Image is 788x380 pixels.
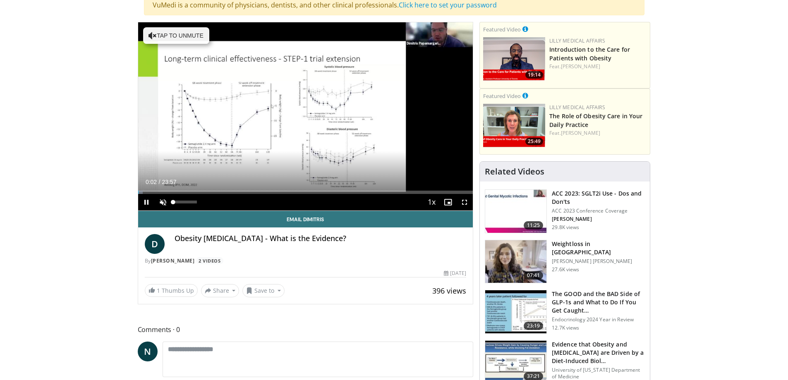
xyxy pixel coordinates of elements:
[175,234,467,243] h4: Obesity [MEDICAL_DATA] - What is the Evidence?
[485,290,546,333] img: 756cb5e3-da60-49d4-af2c-51c334342588.150x105_q85_crop-smart_upscale.jpg
[444,270,466,277] div: [DATE]
[561,63,600,70] a: [PERSON_NAME]
[485,189,645,233] a: 11:25 ACC 2023: SGLT2i Use - Dos and Don'ts ACC 2023 Conference Coverage [PERSON_NAME] 29.8K views
[552,258,645,265] p: [PERSON_NAME] [PERSON_NAME]
[159,179,160,185] span: /
[552,316,645,323] p: Endocrinology 2024 Year in Review
[552,340,645,365] h3: Evidence that Obesity and [MEDICAL_DATA] are Driven by a Diet-Induced Biol…
[456,194,473,210] button: Fullscreen
[196,257,223,264] a: 2 Videos
[552,325,579,331] p: 12.7K views
[552,240,645,256] h3: Weightloss in [GEOGRAPHIC_DATA]
[440,194,456,210] button: Enable picture-in-picture mode
[146,179,157,185] span: 0:02
[549,104,605,111] a: Lilly Medical Affairs
[524,322,544,330] span: 23:19
[138,22,473,211] video-js: Video Player
[552,216,645,222] p: [PERSON_NAME]
[485,240,645,284] a: 07:41 Weightloss in [GEOGRAPHIC_DATA] [PERSON_NAME] [PERSON_NAME] 27.6K views
[157,287,160,294] span: 1
[549,63,647,70] div: Feat.
[483,104,545,147] img: e1208b6b-349f-4914-9dd7-f97803bdbf1d.png.150x105_q85_crop-smart_upscale.png
[138,342,158,361] a: N
[138,211,473,227] a: Email Dimitris
[525,138,543,145] span: 25:49
[552,208,645,214] p: ACC 2023 Conference Coverage
[549,112,642,129] a: The Role of Obesity Care in Your Daily Practice
[432,286,466,296] span: 396 views
[151,257,195,264] a: [PERSON_NAME]
[145,234,165,254] a: D
[201,284,240,297] button: Share
[552,266,579,273] p: 27.6K views
[549,129,647,137] div: Feat.
[524,271,544,280] span: 07:41
[162,179,176,185] span: 23:57
[485,240,546,283] img: 9983fed1-7565-45be-8934-aef1103ce6e2.150x105_q85_crop-smart_upscale.jpg
[145,284,198,297] a: 1 Thumbs Up
[485,167,544,177] h4: Related Videos
[485,290,645,334] a: 23:19 The GOOD and the BAD Side of GLP-1s and What to Do If You Get Caught… Endocrinology 2024 Ye...
[138,194,155,210] button: Pause
[485,190,546,233] img: 9258cdf1-0fbf-450b-845f-99397d12d24a.150x105_q85_crop-smart_upscale.jpg
[143,27,209,44] button: Tap to unmute
[483,104,545,147] a: 25:49
[549,45,630,62] a: Introduction to the Care for Patients with Obesity
[173,201,197,203] div: Volume Level
[138,191,473,194] div: Progress Bar
[552,224,579,231] p: 29.8K views
[561,129,600,136] a: [PERSON_NAME]
[525,71,543,79] span: 19:14
[138,324,474,335] span: Comments 0
[242,284,285,297] button: Save to
[483,92,521,100] small: Featured Video
[552,290,645,315] h3: The GOOD and the BAD Side of GLP-1s and What to Do If You Get Caught…
[483,37,545,81] img: acc2e291-ced4-4dd5-b17b-d06994da28f3.png.150x105_q85_crop-smart_upscale.png
[399,0,497,10] a: Click here to set your password
[483,37,545,81] a: 19:14
[423,194,440,210] button: Playback Rate
[145,257,467,265] div: By
[549,37,605,44] a: Lilly Medical Affairs
[552,367,645,380] p: University of [US_STATE] Department of Medicine
[552,189,645,206] h3: ACC 2023: SGLT2i Use - Dos and Don'ts
[524,221,544,229] span: 11:25
[155,194,171,210] button: Unmute
[483,26,521,33] small: Featured Video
